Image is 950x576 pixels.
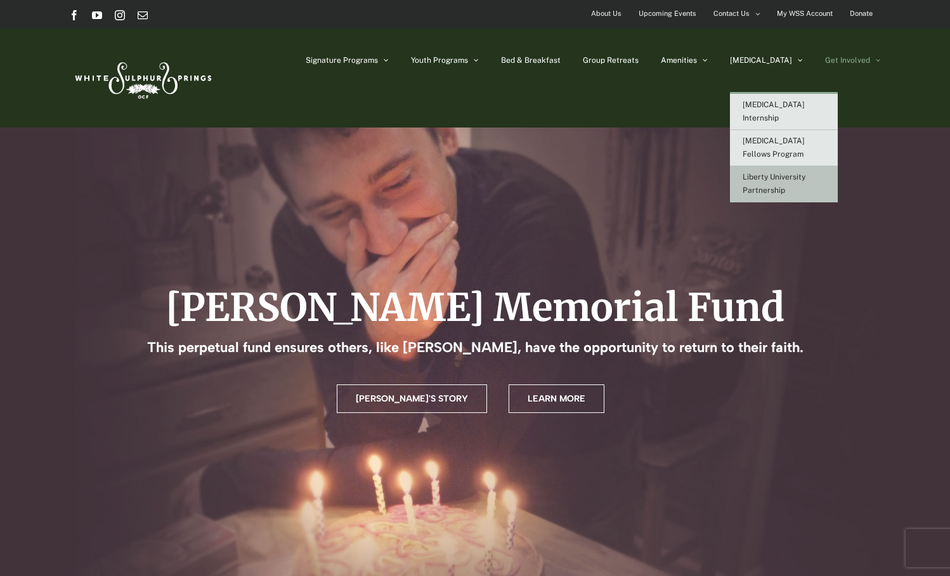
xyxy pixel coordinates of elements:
[825,56,870,64] span: Get Involved
[528,393,585,404] span: Learn More
[730,56,792,64] span: [MEDICAL_DATA]
[306,29,881,92] nav: Main Menu
[411,56,468,64] span: Youth Programs
[639,4,696,23] span: Upcoming Events
[743,136,805,159] span: [MEDICAL_DATA] Fellows Program
[306,56,378,64] span: Signature Programs
[661,29,708,92] a: Amenities
[501,29,561,92] a: Bed & Breakfast
[730,130,838,166] a: [MEDICAL_DATA] Fellows Program
[777,4,833,23] span: My WSS Account
[825,29,881,92] a: Get Involved
[501,56,561,64] span: Bed & Breakfast
[730,166,838,202] a: Liberty University Partnership
[591,4,621,23] span: About Us
[583,56,639,64] span: Group Retreats
[661,56,697,64] span: Amenities
[743,100,805,122] span: [MEDICAL_DATA] Internship
[730,94,838,130] a: [MEDICAL_DATA] Internship
[306,29,389,92] a: Signature Programs
[337,384,487,413] a: [PERSON_NAME]'s Story
[583,29,639,92] a: Group Retreats
[166,285,784,331] h2: [PERSON_NAME] Memorial Fund
[411,29,479,92] a: Youth Programs
[356,393,468,404] span: [PERSON_NAME]'s Story
[743,173,805,195] span: Liberty University Partnership
[713,4,750,23] span: Contact Us
[850,4,873,23] span: Donate
[69,48,215,108] img: White Sulphur Springs Logo
[147,339,804,356] h3: This perpetual fund ensures others, like [PERSON_NAME], have the opportunity to return to their f...
[730,29,803,92] a: [MEDICAL_DATA]
[509,384,604,413] a: Learn More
